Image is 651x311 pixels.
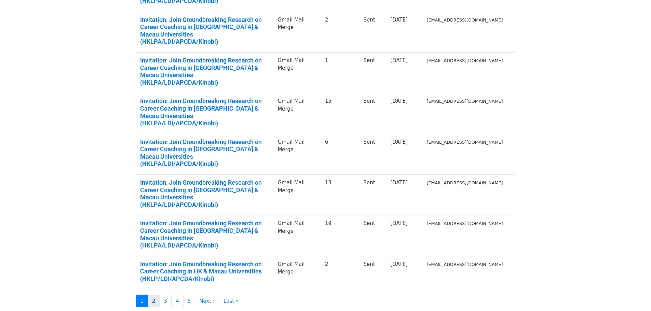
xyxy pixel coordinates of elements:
[140,179,270,208] a: Invitation: Join Groundbreaking Research on Career Coaching in [GEOGRAPHIC_DATA] & Macau Universi...
[359,12,386,52] td: Sent
[273,93,321,134] td: Gmail Mail Merge
[359,256,386,289] td: Sent
[359,93,386,134] td: Sent
[390,220,408,226] a: [DATE]
[140,16,270,45] a: Invitation: Join Groundbreaking Research on Career Coaching in [GEOGRAPHIC_DATA] & Macau Universi...
[359,52,386,93] td: Sent
[183,295,195,308] a: 5
[148,295,160,308] a: 2
[140,97,270,127] a: Invitation: Join Groundbreaking Research on Career Coaching in [GEOGRAPHIC_DATA] & Macau Universi...
[273,134,321,174] td: Gmail Mail Merge
[617,278,651,311] div: 聊天小工具
[427,99,503,104] small: [EMAIL_ADDRESS][DOMAIN_NAME]
[219,295,243,308] a: Last »
[273,215,321,256] td: Gmail Mail Merge
[427,140,503,145] small: [EMAIL_ADDRESS][DOMAIN_NAME]
[171,295,184,308] a: 4
[321,175,360,215] td: 13
[321,12,360,52] td: 2
[427,262,503,267] small: [EMAIL_ADDRESS][DOMAIN_NAME]
[390,98,408,104] a: [DATE]
[321,52,360,93] td: 1
[140,57,270,86] a: Invitation: Join Groundbreaking Research on Career Coaching in [GEOGRAPHIC_DATA] & Macau Universi...
[140,220,270,249] a: Invitation: Join Groundbreaking Research on Career Coaching in [GEOGRAPHIC_DATA] & Macau Universi...
[321,93,360,134] td: 15
[390,139,408,145] a: [DATE]
[321,215,360,256] td: 19
[617,278,651,311] iframe: Chat Widget
[390,17,408,23] a: [DATE]
[321,134,360,174] td: 6
[273,12,321,52] td: Gmail Mail Merge
[390,180,408,186] a: [DATE]
[390,57,408,63] a: [DATE]
[390,261,408,267] a: [DATE]
[359,175,386,215] td: Sent
[427,180,503,185] small: [EMAIL_ADDRESS][DOMAIN_NAME]
[273,175,321,215] td: Gmail Mail Merge
[140,260,270,283] a: Invitation: Join Groundbreaking Research on Career Coaching in HK & Macau Universities (HKLP/LDI/...
[140,138,270,168] a: Invitation: Join Groundbreaking Research on Career Coaching in [GEOGRAPHIC_DATA] & Macau Universi...
[160,295,172,308] a: 3
[273,52,321,93] td: Gmail Mail Merge
[359,215,386,256] td: Sent
[136,295,148,308] a: 1
[359,134,386,174] td: Sent
[427,17,503,23] small: [EMAIL_ADDRESS][DOMAIN_NAME]
[273,256,321,289] td: Gmail Mail Merge
[427,58,503,63] small: [EMAIL_ADDRESS][DOMAIN_NAME]
[427,221,503,226] small: [EMAIL_ADDRESS][DOMAIN_NAME]
[195,295,219,308] a: Next ›
[321,256,360,289] td: 2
